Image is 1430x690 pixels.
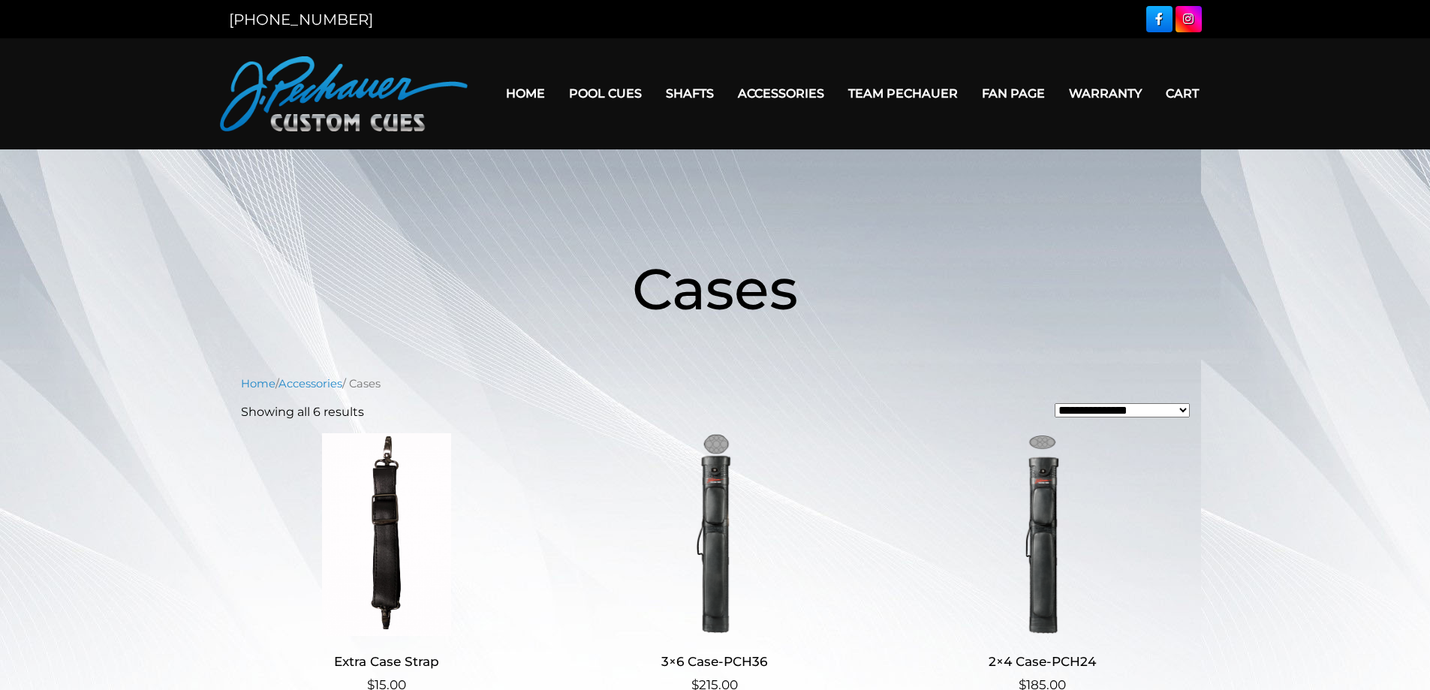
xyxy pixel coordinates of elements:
a: Shafts [654,74,726,113]
span: Cases [632,254,798,324]
img: Pechauer Custom Cues [220,56,468,131]
a: Pool Cues [557,74,654,113]
a: [PHONE_NUMBER] [229,11,373,29]
img: 2x4 Case-PCH24 [896,433,1188,636]
h2: 3×6 Case-PCH36 [568,648,860,676]
a: Home [241,377,275,390]
a: Team Pechauer [836,74,970,113]
a: Warranty [1057,74,1154,113]
img: Extra Case Strap [241,433,533,636]
a: Cart [1154,74,1211,113]
img: 3x6 Case-PCH36 [568,433,860,636]
nav: Breadcrumb [241,375,1190,392]
p: Showing all 6 results [241,403,364,421]
a: Home [494,74,557,113]
h2: 2×4 Case-PCH24 [896,648,1188,676]
a: Accessories [278,377,342,390]
a: Accessories [726,74,836,113]
h2: Extra Case Strap [241,648,533,676]
a: Fan Page [970,74,1057,113]
select: Shop order [1055,403,1190,417]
